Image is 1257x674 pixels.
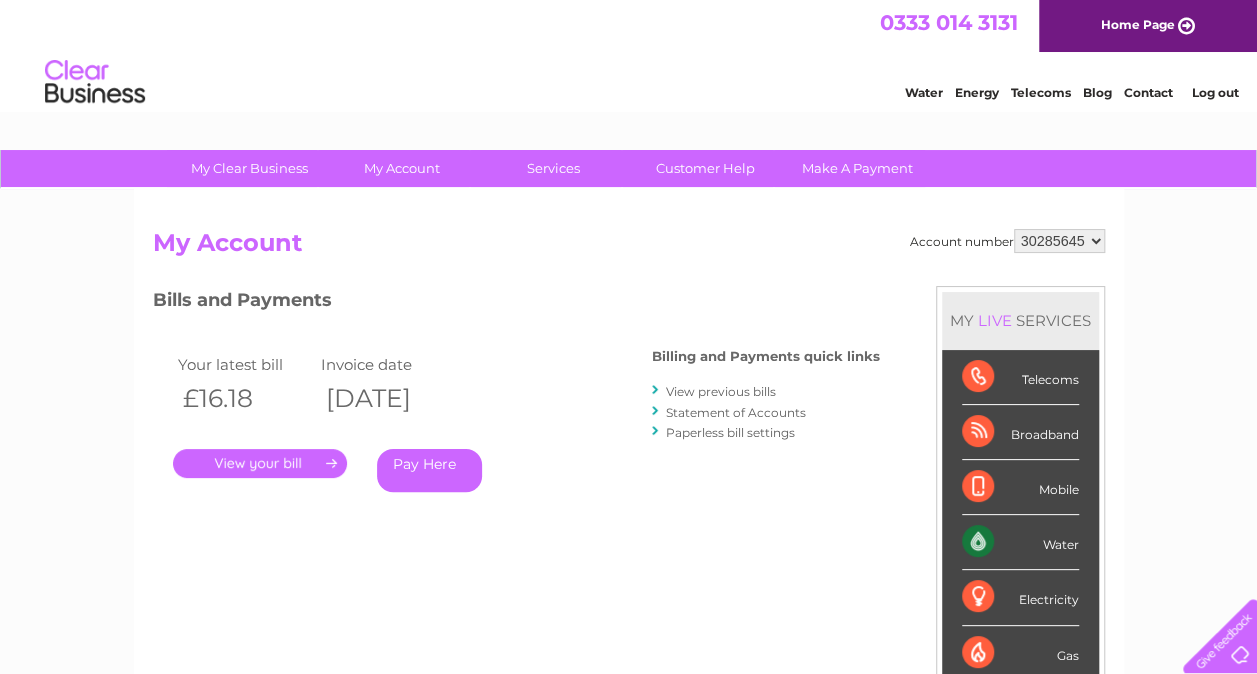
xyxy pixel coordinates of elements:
[316,378,460,419] th: [DATE]
[153,229,1105,267] h2: My Account
[316,351,460,378] td: Invoice date
[666,384,776,399] a: View previous bills
[153,286,880,321] h3: Bills and Payments
[910,229,1105,253] div: Account number
[652,349,880,364] h4: Billing and Payments quick links
[962,350,1079,405] div: Telecoms
[974,311,1016,330] div: LIVE
[623,150,788,187] a: Customer Help
[962,460,1079,515] div: Mobile
[319,150,484,187] a: My Account
[167,150,332,187] a: My Clear Business
[962,405,1079,460] div: Broadband
[44,52,146,113] img: logo.png
[1011,85,1071,100] a: Telecoms
[471,150,636,187] a: Services
[666,425,795,440] a: Paperless bill settings
[880,10,1018,35] a: 0333 014 3131
[775,150,940,187] a: Make A Payment
[173,378,317,419] th: £16.18
[1083,85,1112,100] a: Blog
[962,515,1079,570] div: Water
[1124,85,1173,100] a: Contact
[1191,85,1238,100] a: Log out
[905,85,943,100] a: Water
[942,292,1099,349] div: MY SERVICES
[173,351,317,378] td: Your latest bill
[377,449,482,492] a: Pay Here
[666,405,806,420] a: Statement of Accounts
[173,449,347,478] a: .
[157,11,1102,97] div: Clear Business is a trading name of Verastar Limited (registered in [GEOGRAPHIC_DATA] No. 3667643...
[955,85,999,100] a: Energy
[962,570,1079,625] div: Electricity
